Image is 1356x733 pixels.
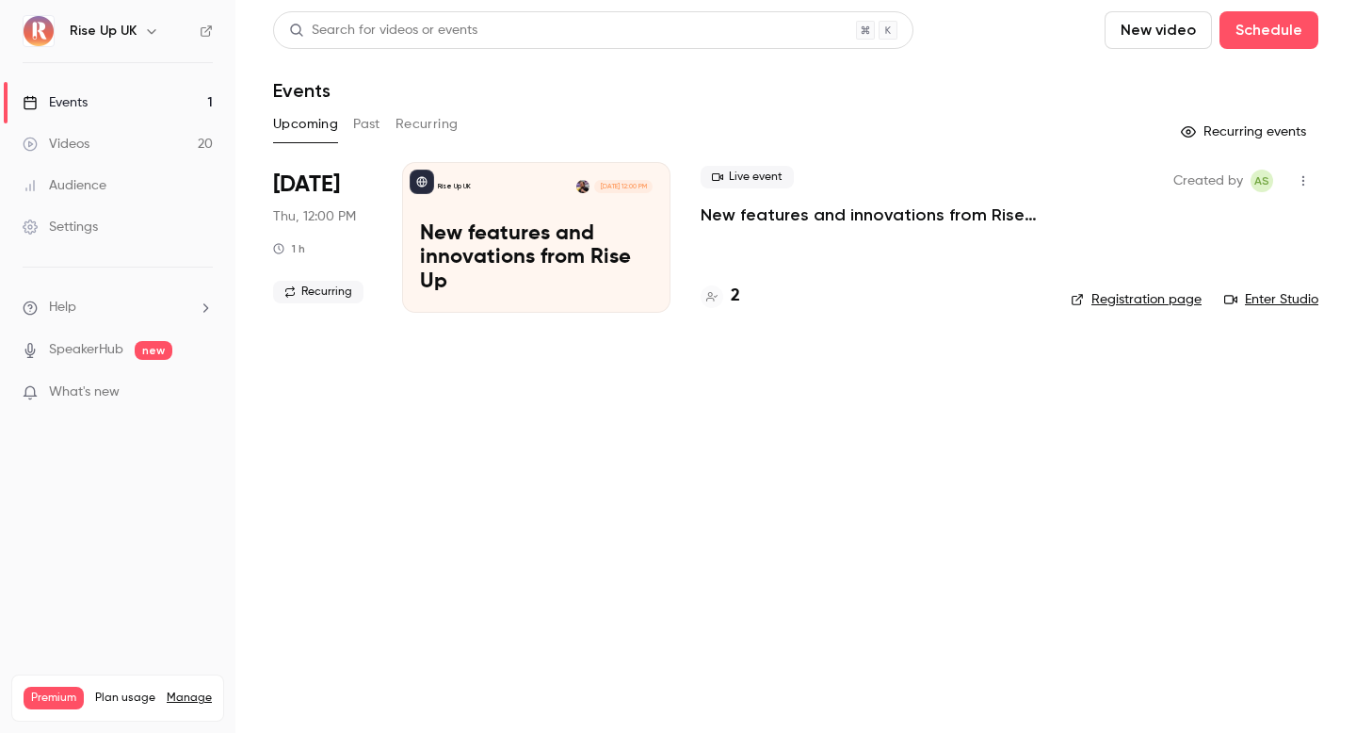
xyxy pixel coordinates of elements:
[273,162,372,313] div: Sep 25 Thu, 11:00 AM (Europe/London)
[70,22,137,41] h6: Rise Up UK
[1105,11,1212,49] button: New video
[701,204,1041,226] a: New features and innovations from Rise Up
[701,284,740,309] a: 2
[49,340,123,360] a: SpeakerHub
[273,170,340,200] span: [DATE]
[701,166,794,188] span: Live event
[135,341,172,360] span: new
[23,135,89,154] div: Videos
[594,180,652,193] span: [DATE] 12:00 PM
[731,284,740,309] h4: 2
[1219,11,1318,49] button: Schedule
[273,109,338,139] button: Upcoming
[24,687,84,709] span: Premium
[1173,170,1243,192] span: Created by
[402,162,670,313] a: New features and innovations from Rise UpRise Up UKGlenn Diedrich[DATE] 12:00 PMNew features and ...
[576,180,589,193] img: Glenn Diedrich
[23,218,98,236] div: Settings
[420,222,653,295] p: New features and innovations from Rise Up
[1254,170,1269,192] span: AS
[1251,170,1273,192] span: Aliocha Segard
[190,384,213,401] iframe: Noticeable Trigger
[273,241,305,256] div: 1 h
[167,691,212,706] a: Manage
[1224,290,1318,309] a: Enter Studio
[273,79,331,102] h1: Events
[1172,117,1318,147] button: Recurring events
[273,281,363,303] span: Recurring
[95,691,155,706] span: Plan usage
[24,16,54,46] img: Rise Up UK
[395,109,459,139] button: Recurring
[23,298,213,318] li: help-dropdown-opener
[353,109,380,139] button: Past
[438,182,471,191] p: Rise Up UK
[23,93,88,112] div: Events
[23,176,106,195] div: Audience
[49,383,120,402] span: What's new
[273,207,356,226] span: Thu, 12:00 PM
[1071,290,1202,309] a: Registration page
[289,21,477,41] div: Search for videos or events
[49,298,76,318] span: Help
